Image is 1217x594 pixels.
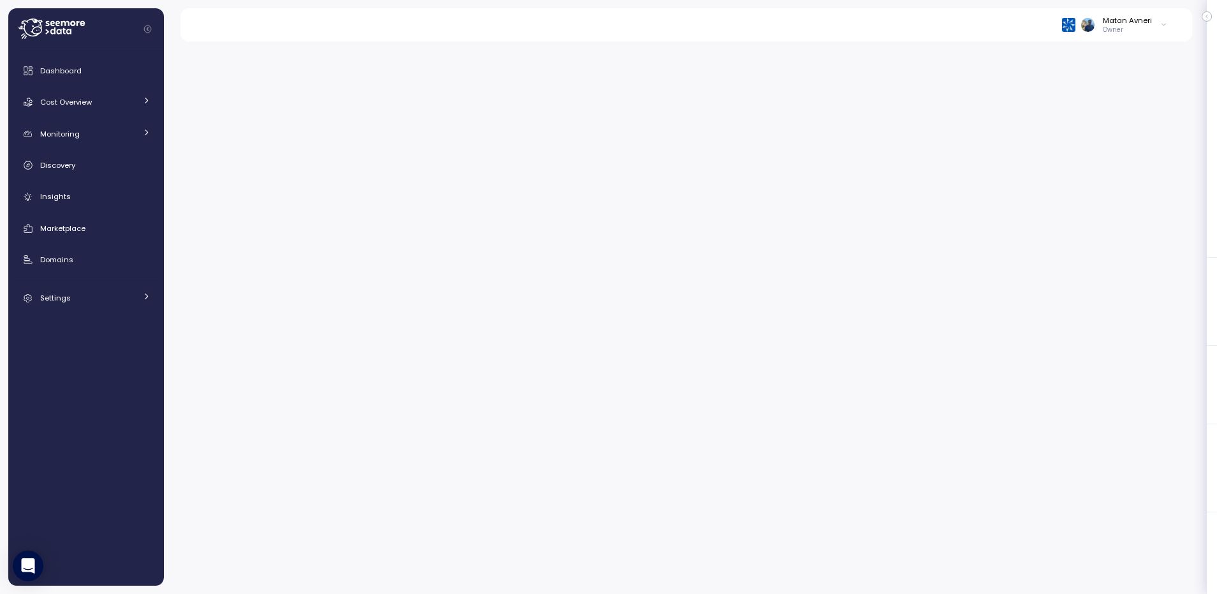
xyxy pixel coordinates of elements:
[140,24,156,34] button: Collapse navigation
[1103,15,1152,26] div: Matan Avneri
[40,129,80,139] span: Monitoring
[40,97,92,107] span: Cost Overview
[1103,26,1152,34] p: Owner
[13,247,159,272] a: Domains
[13,121,159,147] a: Monitoring
[13,184,159,210] a: Insights
[13,58,159,84] a: Dashboard
[13,551,43,581] div: Open Intercom Messenger
[1062,18,1075,31] img: 68790ce639d2d68da1992664.PNG
[13,285,159,311] a: Settings
[1081,18,1095,31] img: ALV-UjU5Buw-CzyJ1K5bu8IX8ljTxP1r2yk8HoTTfslSzKbzWCa6EzckuzgdjvDuYc2TP1Pz5PkiZQPmBAYjAFaxkVOoyYKKT...
[40,293,71,303] span: Settings
[40,191,71,202] span: Insights
[40,160,75,170] span: Discovery
[13,89,159,115] a: Cost Overview
[40,223,85,234] span: Marketplace
[40,66,82,76] span: Dashboard
[40,255,73,265] span: Domains
[13,216,159,241] a: Marketplace
[13,152,159,178] a: Discovery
